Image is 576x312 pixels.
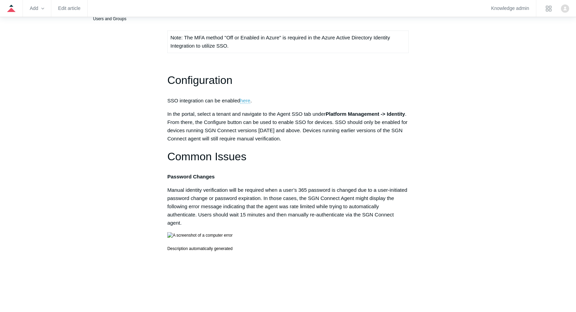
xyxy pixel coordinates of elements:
[167,232,233,252] img: A screenshot of a computer error Description automatically generated
[168,31,409,53] td: Note: The MFA method "Off or Enabled in Azure" is required in the Azure Active Directory Identity...
[30,7,44,10] zd-hc-trigger: Add
[167,174,214,179] strong: Password Changes
[326,111,405,117] strong: Platform Management -> Identity
[561,4,569,13] zd-hc-trigger: Click your profile icon to open the profile menu
[561,4,569,13] img: user avatar
[167,148,409,165] h1: Common Issues
[167,186,409,227] p: Manual identity verification will be required when a user’s 365 password is changed due to a user...
[167,110,409,143] p: In the portal, select a tenant and navigate to the Agent SSO tab under . From there, the Configur...
[167,72,409,89] h1: Configuration
[491,7,529,10] a: Knowledge admin
[58,7,80,10] a: Edit article
[167,97,409,105] p: SSO integration can be enabled .
[240,98,250,104] a: here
